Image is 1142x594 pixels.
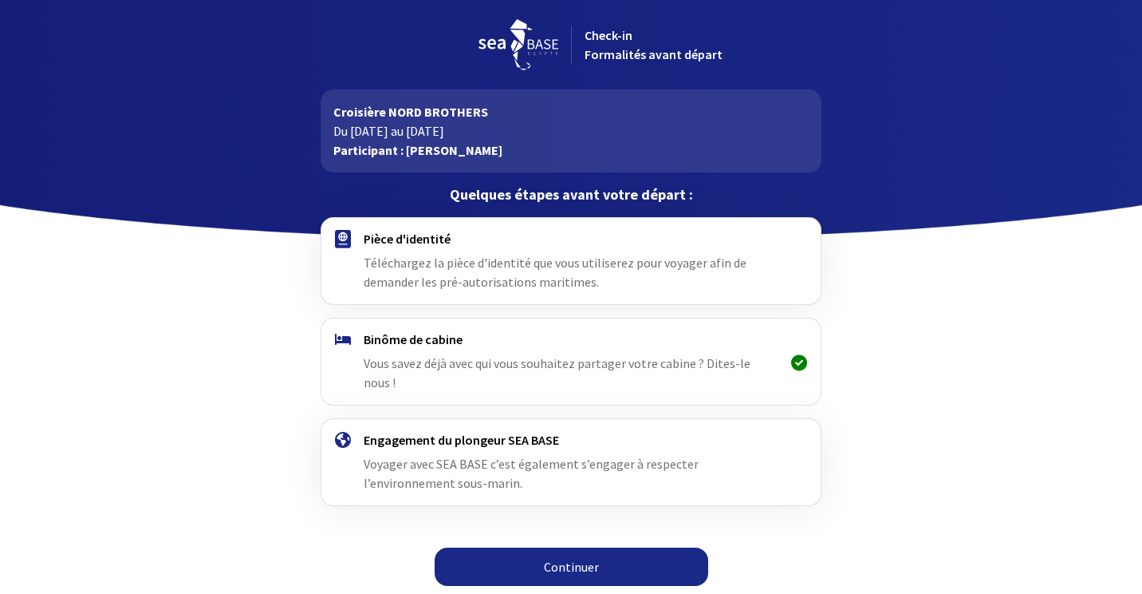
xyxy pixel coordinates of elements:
p: Du [DATE] au [DATE] [333,121,808,141]
span: Téléchargez la pièce d'identité que vous utiliserez pour voyager afin de demander les pré-autoris... [364,255,746,290]
img: engagement.svg [335,432,351,448]
img: binome.svg [335,334,351,345]
h4: Binôme de cabine [364,331,778,347]
p: Croisière NORD BROTHERS [333,102,808,121]
h4: Engagement du plongeur SEA BASE [364,432,778,448]
span: Voyager avec SEA BASE c’est également s’engager à respecter l’environnement sous-marin. [364,456,699,491]
img: passport.svg [335,230,351,248]
h4: Pièce d'identité [364,231,778,247]
img: logo_seabase.svg [478,19,558,70]
span: Vous savez déjà avec qui vous souhaitez partager votre cabine ? Dites-le nous ! [364,355,750,390]
p: Participant : [PERSON_NAME] [333,141,808,160]
p: Quelques étapes avant votre départ : [321,185,821,204]
a: Continuer [435,548,708,586]
span: Check-in Formalités avant départ [585,27,723,62]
